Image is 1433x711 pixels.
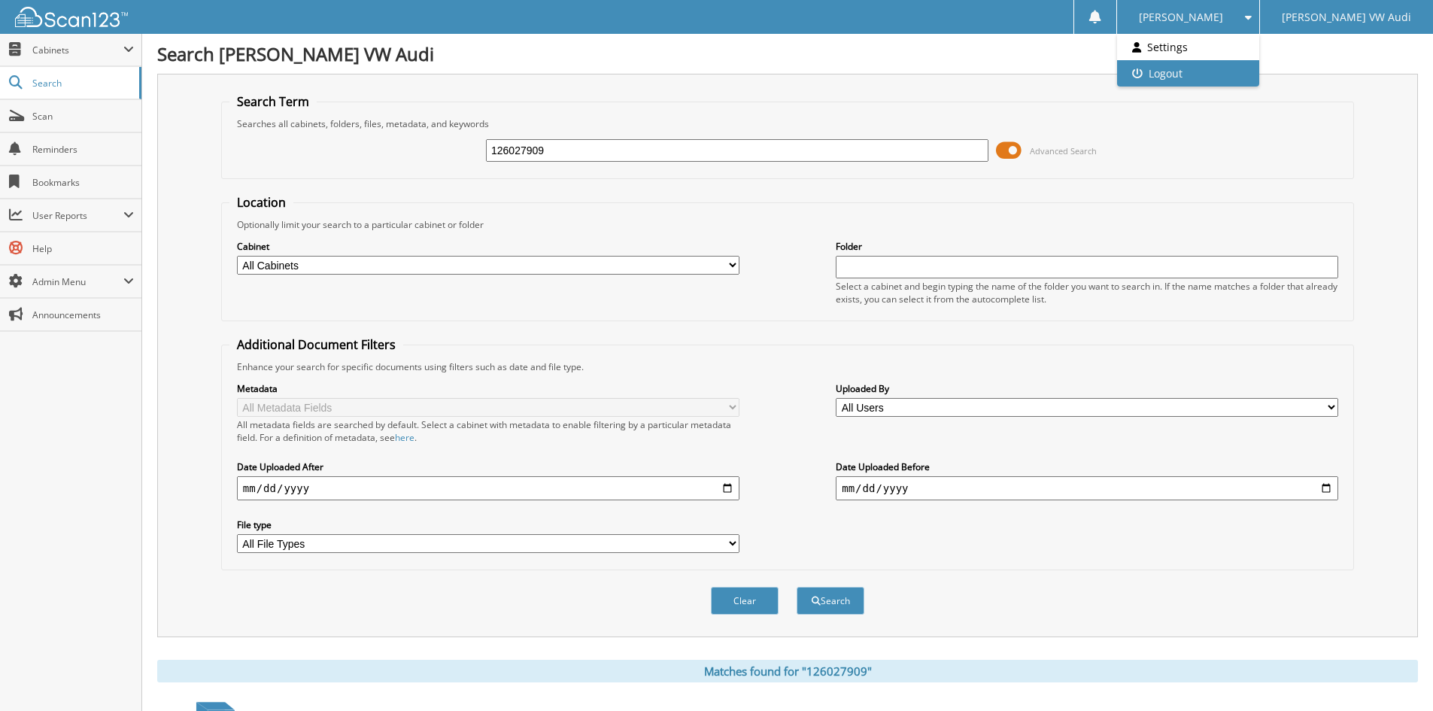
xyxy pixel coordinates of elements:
[836,460,1338,473] label: Date Uploaded Before
[836,382,1338,395] label: Uploaded By
[229,117,1346,130] div: Searches all cabinets, folders, files, metadata, and keywords
[711,587,779,615] button: Clear
[1139,13,1223,22] span: [PERSON_NAME]
[237,518,739,531] label: File type
[1117,34,1259,60] a: Settings
[229,194,293,211] legend: Location
[237,460,739,473] label: Date Uploaded After
[237,240,739,253] label: Cabinet
[836,280,1338,305] div: Select a cabinet and begin typing the name of the folder you want to search in. If the name match...
[157,41,1418,66] h1: Search [PERSON_NAME] VW Audi
[229,218,1346,231] div: Optionally limit your search to a particular cabinet or folder
[229,336,403,353] legend: Additional Document Filters
[157,660,1418,682] div: Matches found for "126027909"
[229,93,317,110] legend: Search Term
[836,240,1338,253] label: Folder
[1358,639,1433,711] iframe: Chat Widget
[32,176,134,189] span: Bookmarks
[797,587,864,615] button: Search
[1117,60,1259,87] a: Logout
[237,476,739,500] input: start
[395,431,414,444] a: here
[836,476,1338,500] input: end
[32,308,134,321] span: Announcements
[237,382,739,395] label: Metadata
[32,110,134,123] span: Scan
[1282,13,1411,22] span: [PERSON_NAME] VW Audi
[15,7,128,27] img: scan123-logo-white.svg
[32,209,123,222] span: User Reports
[32,275,123,288] span: Admin Menu
[32,77,132,90] span: Search
[229,360,1346,373] div: Enhance your search for specific documents using filters such as date and file type.
[1030,145,1097,156] span: Advanced Search
[237,418,739,444] div: All metadata fields are searched by default. Select a cabinet with metadata to enable filtering b...
[32,242,134,255] span: Help
[32,143,134,156] span: Reminders
[32,44,123,56] span: Cabinets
